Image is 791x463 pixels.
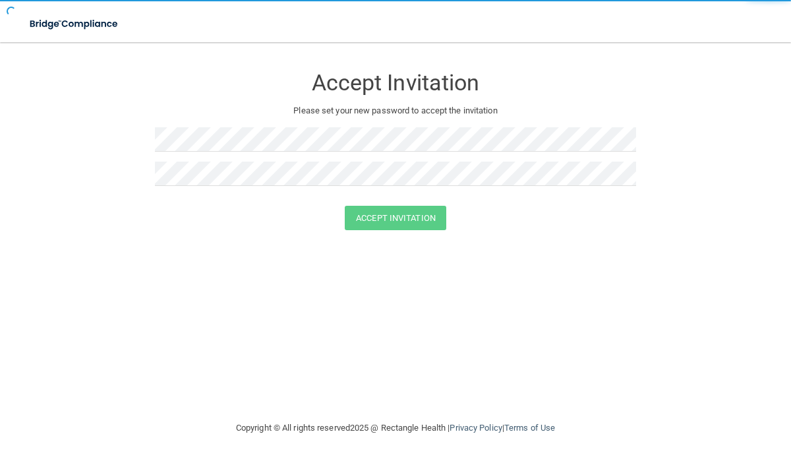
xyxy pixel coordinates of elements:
[345,206,446,230] button: Accept Invitation
[504,423,555,433] a: Terms of Use
[155,71,636,95] h3: Accept Invitation
[165,103,626,119] p: Please set your new password to accept the invitation
[450,423,502,433] a: Privacy Policy
[155,407,636,449] div: Copyright © All rights reserved 2025 @ Rectangle Health | |
[20,11,129,38] img: bridge_compliance_login_screen.278c3ca4.svg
